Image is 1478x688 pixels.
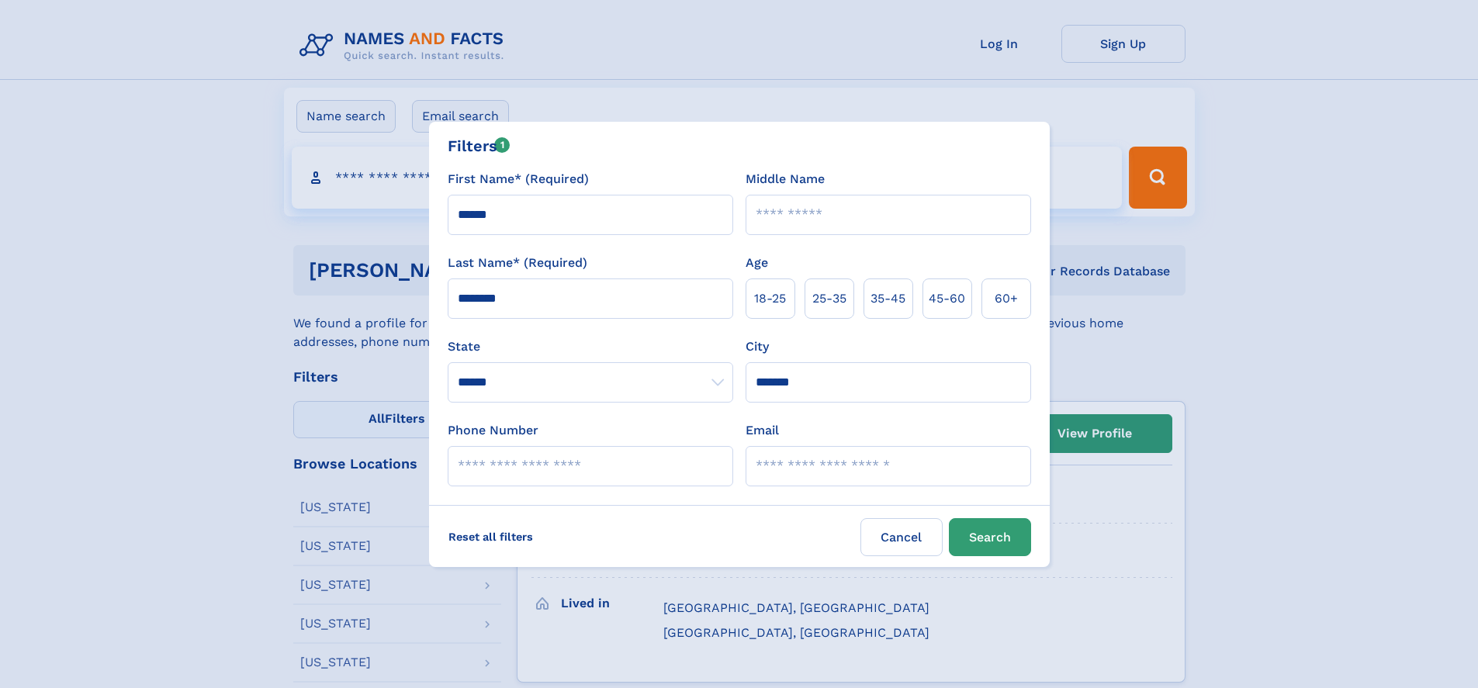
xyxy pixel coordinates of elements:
label: City [746,337,769,356]
label: Phone Number [448,421,538,440]
label: Cancel [860,518,943,556]
label: State [448,337,733,356]
label: Age [746,254,768,272]
span: 25‑35 [812,289,846,308]
label: Middle Name [746,170,825,188]
div: Filters [448,134,511,157]
label: First Name* (Required) [448,170,589,188]
span: 18‑25 [754,289,786,308]
button: Search [949,518,1031,556]
label: Reset all filters [438,518,543,555]
label: Email [746,421,779,440]
span: 35‑45 [871,289,905,308]
span: 60+ [995,289,1018,308]
span: 45‑60 [929,289,965,308]
label: Last Name* (Required) [448,254,587,272]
